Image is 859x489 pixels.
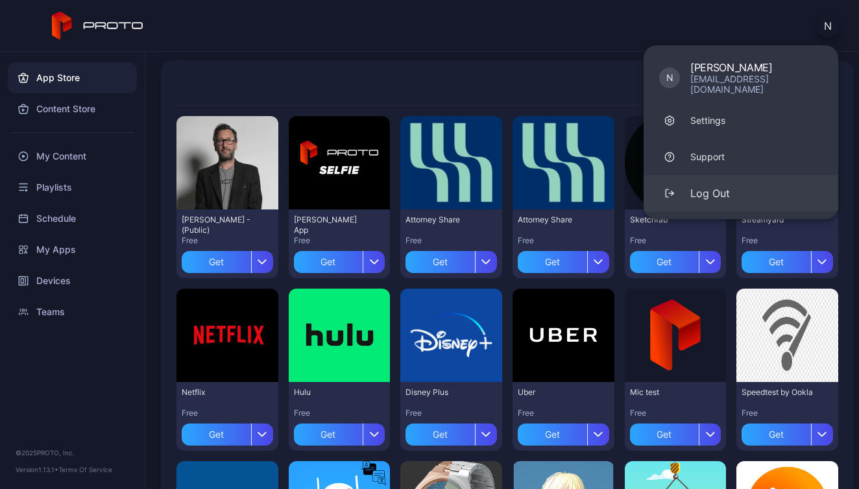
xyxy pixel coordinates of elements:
a: Schedule [8,203,137,234]
button: Get [630,246,721,273]
button: Get [294,246,385,273]
div: Free [518,408,609,418]
div: David N Persona - (Public) [182,215,253,235]
button: Get [630,418,721,446]
a: Settings [644,102,838,139]
div: Hulu [294,387,365,398]
div: Free [630,235,721,246]
a: My Apps [8,234,137,265]
div: Get [630,251,699,273]
div: [PERSON_NAME] [690,61,823,74]
span: Version 1.13.1 • [16,466,58,473]
div: Settings [690,114,725,127]
div: Free [518,235,609,246]
div: Free [405,408,497,418]
div: Get [294,423,363,446]
a: App Store [8,62,137,93]
div: Free [742,235,833,246]
a: Playlists [8,172,137,203]
div: David Selfie App [294,215,365,235]
button: Get [294,418,385,446]
div: Attorney Share [405,215,477,225]
div: Get [405,423,475,446]
a: Terms Of Service [58,466,112,473]
div: Netflix [182,387,253,398]
div: Sketchfab [630,215,701,225]
a: N[PERSON_NAME][EMAIL_ADDRESS][DOMAIN_NAME] [644,53,838,102]
div: N [659,67,680,88]
div: Free [405,235,497,246]
div: [EMAIL_ADDRESS][DOMAIN_NAME] [690,74,823,95]
button: Get [405,418,497,446]
div: Get [405,251,475,273]
button: Get [405,246,497,273]
div: © 2025 PROTO, Inc. [16,447,129,458]
a: Teams [8,296,137,328]
a: Support [644,139,838,175]
div: Uber [518,387,589,398]
div: Get [742,423,811,446]
a: My Content [8,141,137,172]
a: Devices [8,265,137,296]
div: Disney Plus [405,387,477,398]
button: Get [742,418,833,446]
button: Get [518,418,609,446]
button: N [816,14,840,38]
div: Log Out [690,185,730,201]
button: Get [518,246,609,273]
div: Get [630,423,699,446]
div: Free [294,408,385,418]
button: Get [182,418,273,446]
div: Attorney Share [518,215,589,225]
div: Get [742,251,811,273]
div: Streamyard [742,215,813,225]
button: Get [742,246,833,273]
div: Get [294,251,363,273]
a: Content Store [8,93,137,125]
button: Log Out [644,175,838,211]
button: Get [182,246,273,273]
div: Mic test [630,387,701,398]
div: Free [294,235,385,246]
div: Free [182,235,273,246]
div: Free [630,408,721,418]
div: Free [182,408,273,418]
div: Get [182,423,251,446]
div: Get [182,251,251,273]
div: Free [742,408,833,418]
div: Get [518,251,587,273]
div: Speedtest by Ookla [742,387,813,398]
div: Get [518,423,587,446]
div: Support [690,150,725,163]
